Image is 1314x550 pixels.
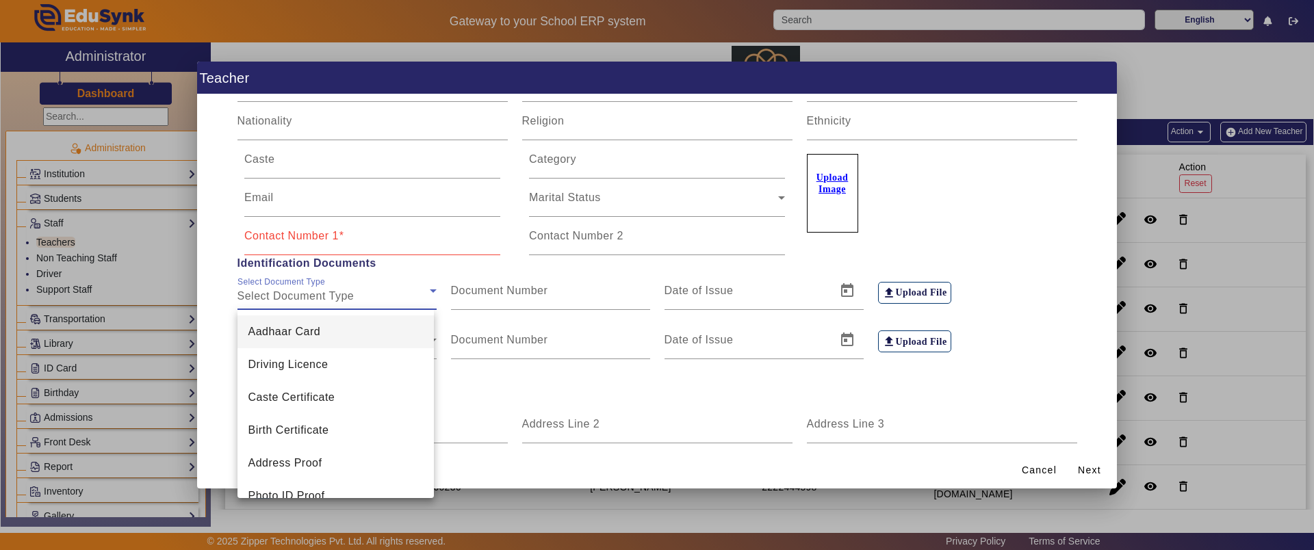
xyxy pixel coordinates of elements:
[248,324,321,340] span: Aadhaar Card
[248,356,328,373] span: Driving Licence
[248,422,329,438] span: Birth Certificate
[248,488,325,504] span: Photo ID Proof
[248,389,335,406] span: Caste Certificate
[248,455,322,471] span: Address Proof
